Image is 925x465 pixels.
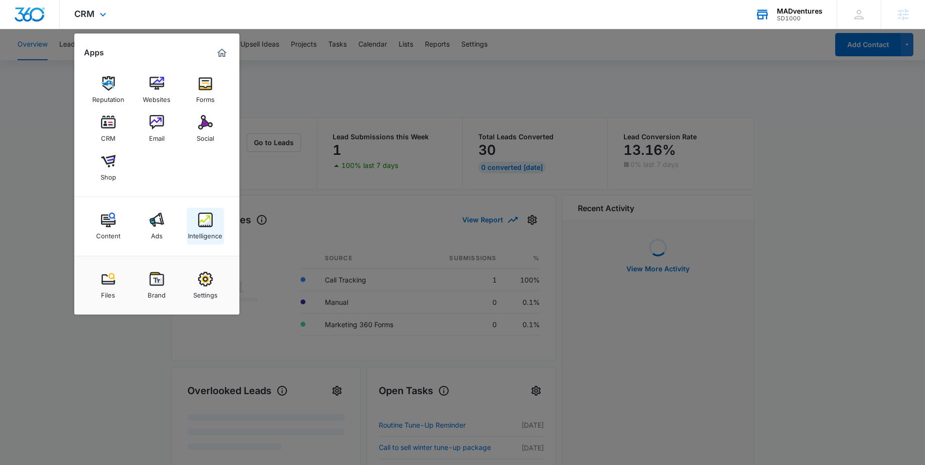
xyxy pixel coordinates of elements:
a: Reputation [90,71,127,108]
a: Email [138,110,175,147]
div: Intelligence [188,227,222,240]
div: Email [149,130,165,142]
div: Shop [101,168,116,181]
a: Files [90,267,127,304]
div: Social [197,130,214,142]
a: Settings [187,267,224,304]
span: CRM [74,9,95,19]
a: Shop [90,149,127,186]
a: Ads [138,208,175,245]
div: Files [101,286,115,299]
a: Brand [138,267,175,304]
div: Settings [193,286,218,299]
a: Intelligence [187,208,224,245]
div: Ads [151,227,163,240]
div: CRM [101,130,116,142]
h2: Apps [84,48,104,57]
a: Forms [187,71,224,108]
a: Content [90,208,127,245]
div: Forms [196,91,215,103]
div: Websites [143,91,170,103]
a: Websites [138,71,175,108]
div: Reputation [92,91,124,103]
div: Content [96,227,120,240]
a: Marketing 360® Dashboard [214,45,230,61]
div: account name [777,7,823,15]
div: account id [777,15,823,22]
a: CRM [90,110,127,147]
div: Brand [148,286,166,299]
a: Social [187,110,224,147]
